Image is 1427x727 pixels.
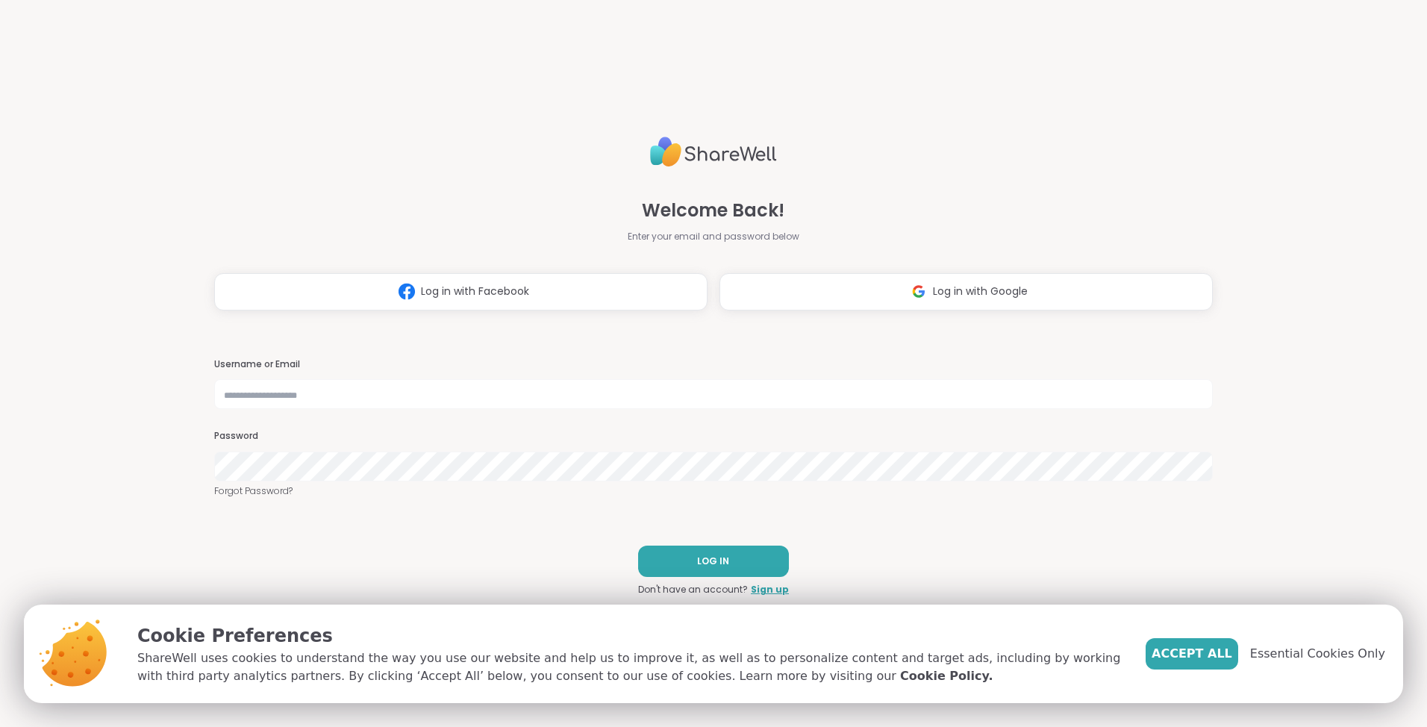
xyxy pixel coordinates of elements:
[628,230,799,243] span: Enter your email and password below
[905,278,933,305] img: ShareWell Logomark
[393,278,421,305] img: ShareWell Logomark
[900,667,993,685] a: Cookie Policy.
[1146,638,1238,670] button: Accept All
[137,623,1122,649] p: Cookie Preferences
[642,197,784,224] span: Welcome Back!
[638,583,748,596] span: Don't have an account?
[650,131,777,173] img: ShareWell Logo
[697,555,729,568] span: LOG IN
[214,273,708,311] button: Log in with Facebook
[214,430,1213,443] h3: Password
[638,546,789,577] button: LOG IN
[137,649,1122,685] p: ShareWell uses cookies to understand the way you use our website and help us to improve it, as we...
[719,273,1213,311] button: Log in with Google
[1152,645,1232,663] span: Accept All
[933,284,1028,299] span: Log in with Google
[421,284,529,299] span: Log in with Facebook
[214,358,1213,371] h3: Username or Email
[751,583,789,596] a: Sign up
[214,484,1213,498] a: Forgot Password?
[1250,645,1385,663] span: Essential Cookies Only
